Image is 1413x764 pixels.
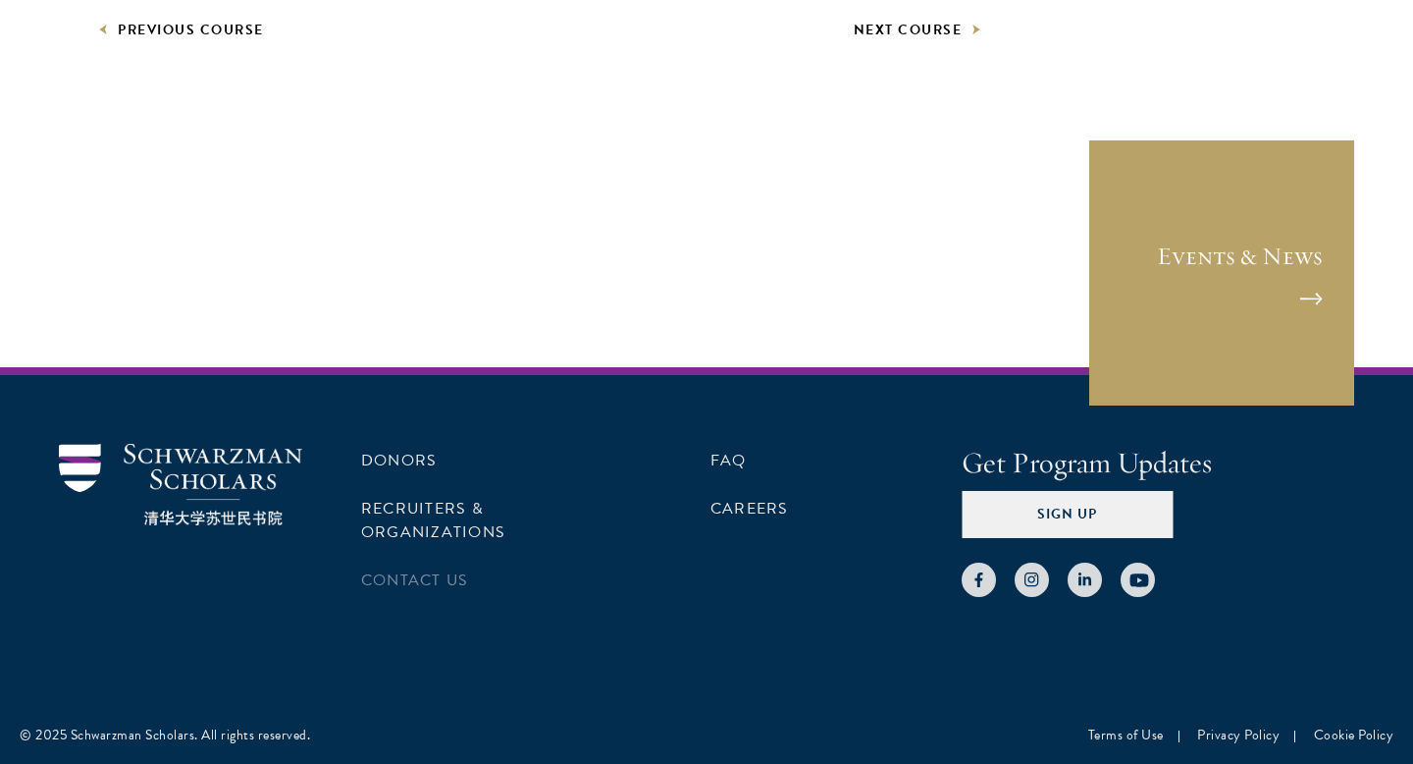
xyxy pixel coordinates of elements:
[361,569,468,592] a: Contact Us
[20,725,310,745] div: © 2025 Schwarzman Scholars. All rights reserved.
[361,449,437,472] a: Donors
[59,444,302,525] img: Schwarzman Scholars
[1089,140,1354,406] a: Events & News
[1197,725,1280,745] a: Privacy Policy
[962,491,1173,538] button: Sign Up
[710,497,789,520] a: Careers
[854,18,982,42] a: Next Course
[710,449,747,472] a: FAQ
[962,444,1354,483] h4: Get Program Updates
[1088,725,1164,745] a: Terms of Use
[98,18,264,42] a: Previous Course
[1314,725,1394,745] a: Cookie Policy
[361,497,505,544] a: Recruiters & Organizations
